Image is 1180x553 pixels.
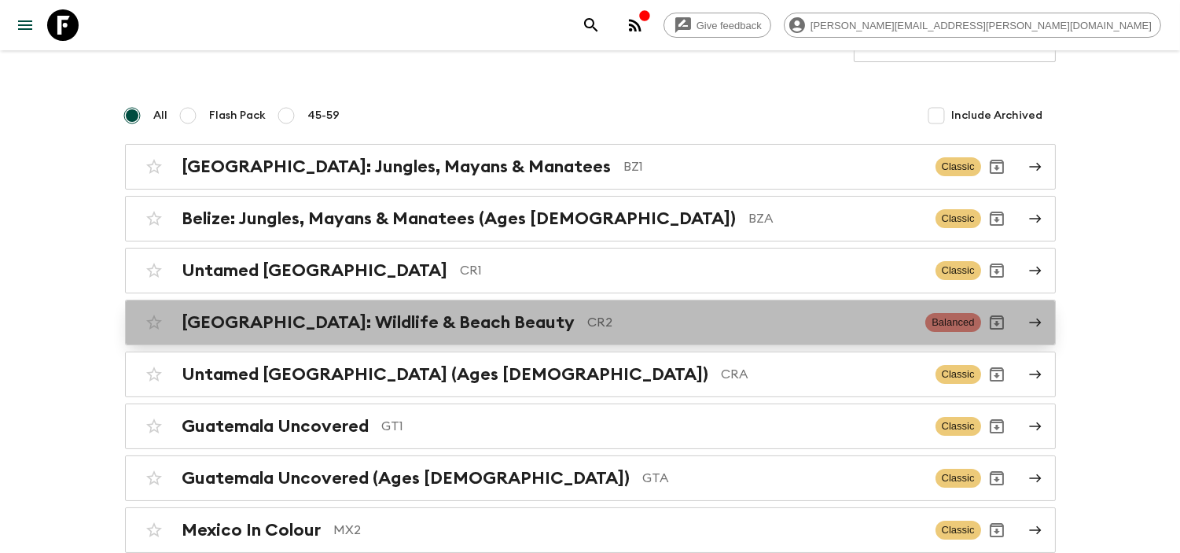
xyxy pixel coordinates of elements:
button: Archive [981,307,1013,338]
span: Balanced [925,313,980,332]
a: Mexico In ColourMX2ClassicArchive [125,507,1056,553]
button: Archive [981,359,1013,390]
span: Classic [936,261,981,280]
a: Guatemala UncoveredGT1ClassicArchive [125,404,1056,449]
a: [GEOGRAPHIC_DATA]: Wildlife & Beach BeautyCR2BalancedArchive [125,300,1056,345]
a: Give feedback [664,13,771,38]
span: Classic [936,209,981,228]
button: Archive [981,463,1013,494]
p: CRA [722,365,923,384]
p: CR1 [461,261,923,280]
h2: Untamed [GEOGRAPHIC_DATA] (Ages [DEMOGRAPHIC_DATA]) [182,364,709,385]
span: Classic [936,417,981,436]
h2: [GEOGRAPHIC_DATA]: Jungles, Mayans & Manatees [182,157,612,177]
span: Include Archived [952,108,1043,124]
p: CR2 [588,313,913,332]
div: [PERSON_NAME][EMAIL_ADDRESS][PERSON_NAME][DOMAIN_NAME] [784,13,1161,38]
p: BZA [749,209,923,228]
span: Classic [936,521,981,540]
h2: Belize: Jungles, Mayans & Manatees (Ages [DEMOGRAPHIC_DATA]) [182,208,737,229]
a: Untamed [GEOGRAPHIC_DATA]CR1ClassicArchive [125,248,1056,293]
span: 45-59 [308,108,340,124]
p: BZ1 [624,157,923,176]
h2: Guatemala Uncovered [182,416,369,437]
h2: Mexico In Colour [182,520,322,540]
button: menu [9,9,41,41]
p: GT1 [382,417,923,436]
a: Belize: Jungles, Mayans & Manatees (Ages [DEMOGRAPHIC_DATA])BZAClassicArchive [125,196,1056,241]
span: Classic [936,157,981,176]
h2: [GEOGRAPHIC_DATA]: Wildlife & Beach Beauty [182,312,575,333]
h2: Untamed [GEOGRAPHIC_DATA] [182,260,448,281]
h2: Guatemala Uncovered (Ages [DEMOGRAPHIC_DATA]) [182,468,630,488]
span: Flash Pack [210,108,267,124]
span: All [154,108,168,124]
p: MX2 [334,521,923,540]
a: [GEOGRAPHIC_DATA]: Jungles, Mayans & ManateesBZ1ClassicArchive [125,144,1056,190]
button: search adventures [575,9,607,41]
a: Guatemala Uncovered (Ages [DEMOGRAPHIC_DATA])GTAClassicArchive [125,455,1056,501]
p: GTA [643,469,923,488]
span: Classic [936,365,981,384]
span: Give feedback [688,20,770,31]
button: Archive [981,203,1013,234]
button: Archive [981,514,1013,546]
a: Untamed [GEOGRAPHIC_DATA] (Ages [DEMOGRAPHIC_DATA])CRAClassicArchive [125,352,1056,397]
button: Archive [981,411,1013,442]
button: Archive [981,151,1013,182]
span: Classic [936,469,981,488]
span: [PERSON_NAME][EMAIL_ADDRESS][PERSON_NAME][DOMAIN_NAME] [802,20,1160,31]
button: Archive [981,255,1013,286]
